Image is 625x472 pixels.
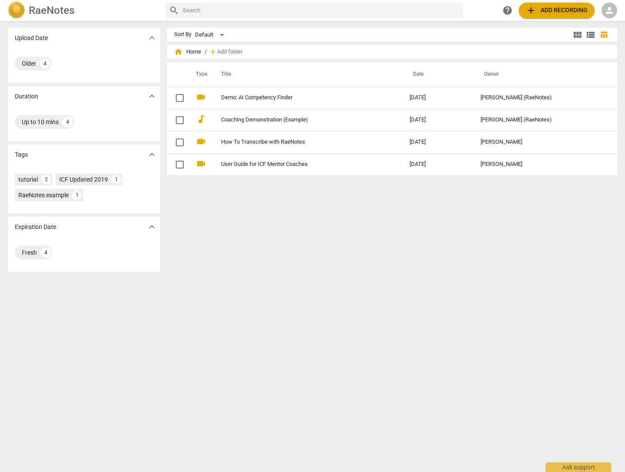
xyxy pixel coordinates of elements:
[546,462,611,472] div: Ask support
[40,58,50,69] div: 4
[15,223,56,232] p: Expiration Date
[221,139,378,145] a: How To Transcribe with RaeNotes
[519,3,595,18] button: Upload
[145,31,158,44] button: Show more
[196,114,206,125] span: audiotrack
[22,118,59,126] div: Up to 10 mins
[481,117,601,123] div: [PERSON_NAME] (RaeNotes)
[174,31,192,38] div: Sort By
[41,175,51,184] div: 2
[571,28,584,41] button: Tile view
[111,175,121,184] div: 1
[18,175,38,184] div: tutorial
[72,190,82,200] div: 1
[221,117,378,123] a: Coaching Demonstration (Example)
[22,248,37,257] div: Fresh
[208,47,217,56] span: add
[59,175,108,184] div: ICF Updated 2019
[145,90,158,103] button: Show more
[403,131,474,153] td: [DATE]
[403,109,474,131] td: [DATE]
[147,33,157,43] span: expand_more
[195,28,227,42] div: Default
[604,5,615,16] span: person
[147,149,157,160] span: expand_more
[169,5,179,16] span: search
[174,47,201,56] span: Home
[217,49,242,55] span: Add folder
[8,2,158,19] a: LogoRaeNotes
[481,139,601,145] div: [PERSON_NAME]
[183,3,460,17] input: Search
[22,59,36,68] div: Older
[40,247,51,258] div: 4
[196,92,206,102] span: videocam
[500,3,515,18] a: Help
[196,158,206,169] span: videocam
[62,117,73,127] div: 4
[15,34,48,43] p: Upload Date
[221,161,378,168] a: User Guide for ICF Mentor Coaches
[474,62,608,87] th: Owner
[403,87,474,109] td: [DATE]
[15,92,38,101] p: Duration
[174,47,183,56] span: home
[526,5,588,16] span: Add recording
[481,161,601,168] div: [PERSON_NAME]
[403,62,474,87] th: Date
[585,30,596,40] span: view_list
[145,148,158,161] button: Show more
[403,153,474,175] td: [DATE]
[572,30,583,40] span: view_module
[189,62,211,87] th: Type
[597,28,610,41] button: Table view
[145,220,158,233] button: Show more
[221,94,378,101] a: Demo: AI Competency Finder
[205,49,207,55] span: /
[18,191,69,199] div: RaeNotes example
[211,62,403,87] th: Title
[584,28,597,41] button: List view
[15,150,28,159] p: Tags
[147,91,157,101] span: expand_more
[481,94,601,101] div: [PERSON_NAME] (RaeNotes)
[29,4,74,17] h2: RaeNotes
[147,222,157,232] span: expand_more
[196,136,206,147] span: videocam
[526,5,536,16] span: add
[600,30,608,39] span: table_chart
[502,5,513,16] span: help
[8,2,25,19] img: Logo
